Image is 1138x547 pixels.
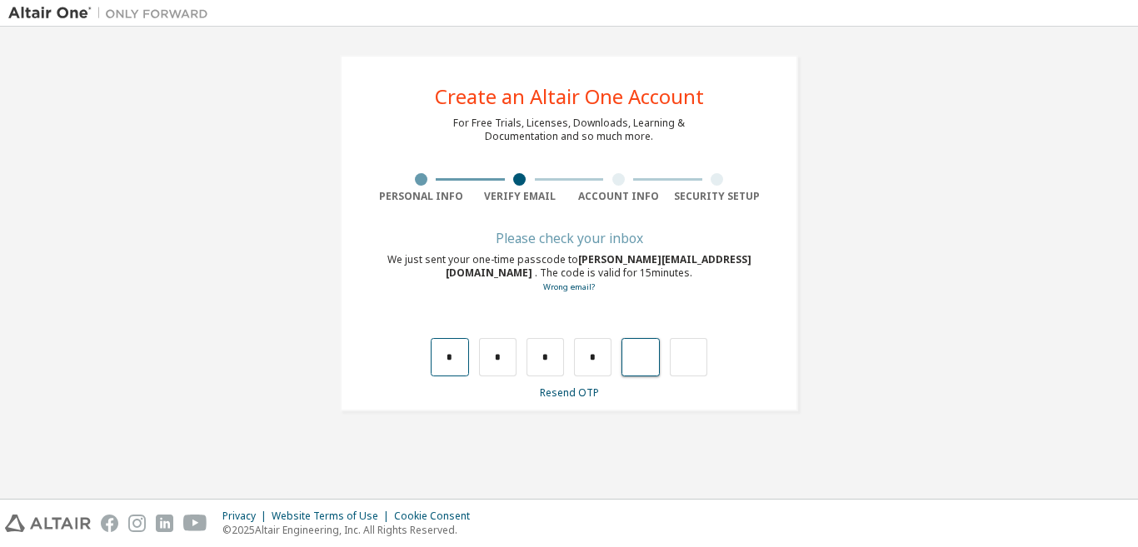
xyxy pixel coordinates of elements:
[156,515,173,532] img: linkedin.svg
[272,510,394,523] div: Website Terms of Use
[569,190,668,203] div: Account Info
[453,117,685,143] div: For Free Trials, Licenses, Downloads, Learning & Documentation and so much more.
[471,190,570,203] div: Verify Email
[372,253,766,294] div: We just sent your one-time passcode to . The code is valid for 15 minutes.
[5,515,91,532] img: altair_logo.svg
[543,281,595,292] a: Go back to the registration form
[222,510,272,523] div: Privacy
[8,5,217,22] img: Altair One
[435,87,704,107] div: Create an Altair One Account
[222,523,480,537] p: © 2025 Altair Engineering, Inc. All Rights Reserved.
[372,233,766,243] div: Please check your inbox
[183,515,207,532] img: youtube.svg
[372,190,471,203] div: Personal Info
[101,515,118,532] img: facebook.svg
[668,190,767,203] div: Security Setup
[394,510,480,523] div: Cookie Consent
[540,385,599,400] a: Resend OTP
[128,515,146,532] img: instagram.svg
[446,252,751,280] span: [PERSON_NAME][EMAIL_ADDRESS][DOMAIN_NAME]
